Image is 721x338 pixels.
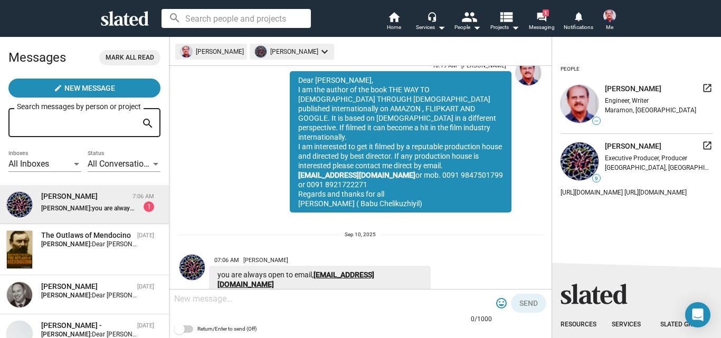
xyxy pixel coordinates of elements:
[612,321,651,329] div: Services
[41,321,133,331] div: sarah -
[593,118,600,124] span: —
[536,12,546,22] mat-icon: forum
[605,107,713,114] div: Maramon, [GEOGRAPHIC_DATA]
[137,232,154,239] time: [DATE]
[41,205,92,212] strong: [PERSON_NAME]:
[416,21,445,34] div: Services
[250,44,334,60] mat-chip: [PERSON_NAME]
[685,302,710,327] div: Open Intercom Messenger
[318,45,331,58] mat-icon: keyboard_arrow_down
[605,84,661,94] span: [PERSON_NAME]
[197,323,257,335] span: Return/Enter to send (Off)
[471,315,492,324] mat-hint: 0/1000
[8,159,49,169] span: All Inboxes
[92,205,277,212] span: you are always open to email, [EMAIL_ADDRESS][DOMAIN_NAME]
[41,331,92,338] strong: [PERSON_NAME]:
[606,21,613,34] span: Me
[41,191,128,201] div: Breven Warren
[449,11,486,34] button: People
[509,21,521,34] mat-icon: arrow_drop_down
[179,255,205,280] img: Breven Warren
[41,230,133,240] div: The Outlaws of Mendocino
[498,9,514,24] mat-icon: view_list
[605,154,713,162] div: Executive Producer, Producer
[461,62,506,69] span: [PERSON_NAME]
[561,142,599,180] img: undefined
[290,71,511,213] div: Dear [PERSON_NAME], I am the author of the book THE WAY TO [DEMOGRAPHIC_DATA] THROUGH [DEMOGRAPHI...
[470,21,483,34] mat-icon: arrow_drop_down
[597,7,622,35] button: Abraham vargheseMe
[514,58,543,215] a: Abraham varghese
[519,294,538,313] span: Send
[432,62,457,69] span: 10:19 AM
[387,11,400,23] mat-icon: home
[461,9,477,24] mat-icon: people
[137,283,154,290] time: [DATE]
[137,322,154,329] time: [DATE]
[516,60,541,85] img: Abraham varghese
[141,115,154,132] mat-icon: search
[64,79,115,98] span: New Message
[375,11,412,34] a: Home
[41,292,92,299] strong: [PERSON_NAME]:
[454,21,481,34] div: People
[7,192,32,217] img: Breven Warren
[486,11,523,34] button: Projects
[177,253,207,295] a: Breven Warren
[41,240,92,248] strong: [PERSON_NAME]:
[99,50,160,65] button: Mark all read
[209,266,431,293] div: you are always open to email,
[702,140,713,151] mat-icon: launch
[564,21,593,34] span: Notifications
[8,45,66,70] h2: Messages
[298,171,415,179] a: [EMAIL_ADDRESS][DOMAIN_NAME]
[387,21,401,34] span: Home
[603,9,616,22] img: Abraham varghese
[7,231,32,268] img: The Outlaws of Mendocino
[605,164,713,171] div: [GEOGRAPHIC_DATA], [GEOGRAPHIC_DATA], [GEOGRAPHIC_DATA]
[41,282,133,292] div: Matthew Lessall
[593,176,600,182] span: 9
[543,9,549,16] span: 1
[523,11,560,34] a: 1Messaging
[605,97,713,104] div: Engineer, Writer
[511,294,546,313] button: Send
[8,79,160,98] button: New Message
[132,193,154,200] time: 7:06 AM
[495,297,508,310] mat-icon: tag_faces
[529,21,555,34] span: Messaging
[605,141,661,151] span: [PERSON_NAME]
[490,21,519,34] span: Projects
[573,11,583,21] mat-icon: notifications
[214,257,239,264] span: 07:06 AM
[412,11,449,34] button: Services
[144,201,154,212] div: 1
[561,187,713,197] div: [URL][DOMAIN_NAME] [URL][DOMAIN_NAME]
[560,11,597,34] a: Notifications
[255,46,267,57] img: undefined
[435,21,448,34] mat-icon: arrow_drop_down
[162,9,311,28] input: Search people and projects
[243,257,288,264] span: [PERSON_NAME]
[7,282,32,307] img: Matthew Lessall
[561,62,580,76] div: People
[427,12,437,21] mat-icon: headset_mic
[561,321,603,329] div: Resources
[660,321,713,329] div: Slated Group
[88,159,153,169] span: All Conversations
[54,84,62,92] mat-icon: create
[561,85,599,123] img: undefined
[106,52,154,63] span: Mark all read
[702,83,713,93] mat-icon: launch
